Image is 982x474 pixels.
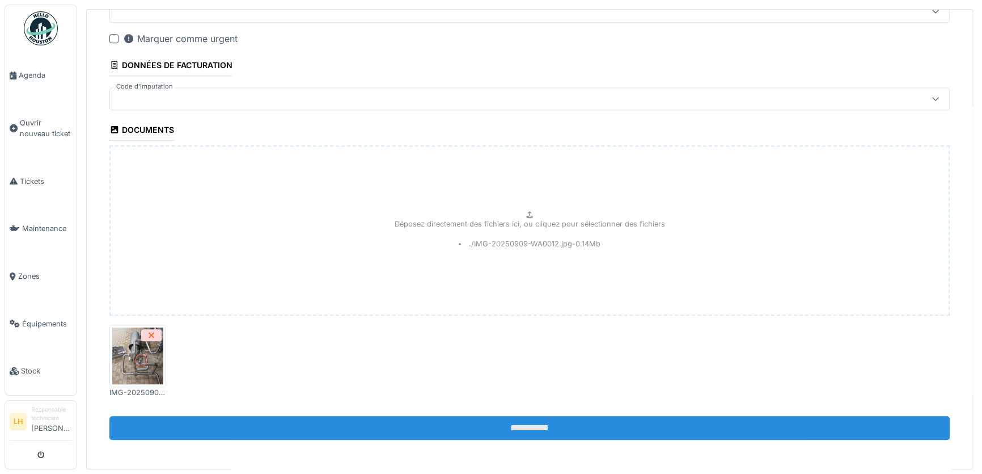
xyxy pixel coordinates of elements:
[21,366,72,376] span: Stock
[31,405,72,438] li: [PERSON_NAME]
[109,121,174,141] div: Documents
[22,223,72,234] span: Maintenance
[10,405,72,441] a: LH Responsable technicien[PERSON_NAME]
[24,11,58,45] img: Badge_color-CXgf-gQk.svg
[5,99,77,158] a: Ouvrir nouveau ticket
[5,347,77,395] a: Stock
[31,405,72,423] div: Responsable technicien
[114,82,175,91] label: Code d'imputation
[112,328,163,384] img: uubhay8kid1xbktkt25t4w040c1c
[18,271,72,282] span: Zones
[20,176,72,187] span: Tickets
[395,219,665,229] p: Déposez directement des fichiers ici, ou cliquez pour sélectionner des fichiers
[20,118,72,139] span: Ouvrir nouveau ticket
[5,253,77,300] a: Zones
[459,238,600,249] li: ./IMG-20250909-WA0012.jpg - 0.14 Mb
[5,300,77,348] a: Équipements
[10,413,27,430] li: LH
[123,32,238,45] div: Marquer comme urgent
[5,52,77,99] a: Agenda
[5,205,77,253] a: Maintenance
[109,387,166,398] div: IMG-20250909-WA0012.jpg
[109,57,232,76] div: Données de facturation
[22,318,72,329] span: Équipements
[19,70,72,81] span: Agenda
[5,158,77,205] a: Tickets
